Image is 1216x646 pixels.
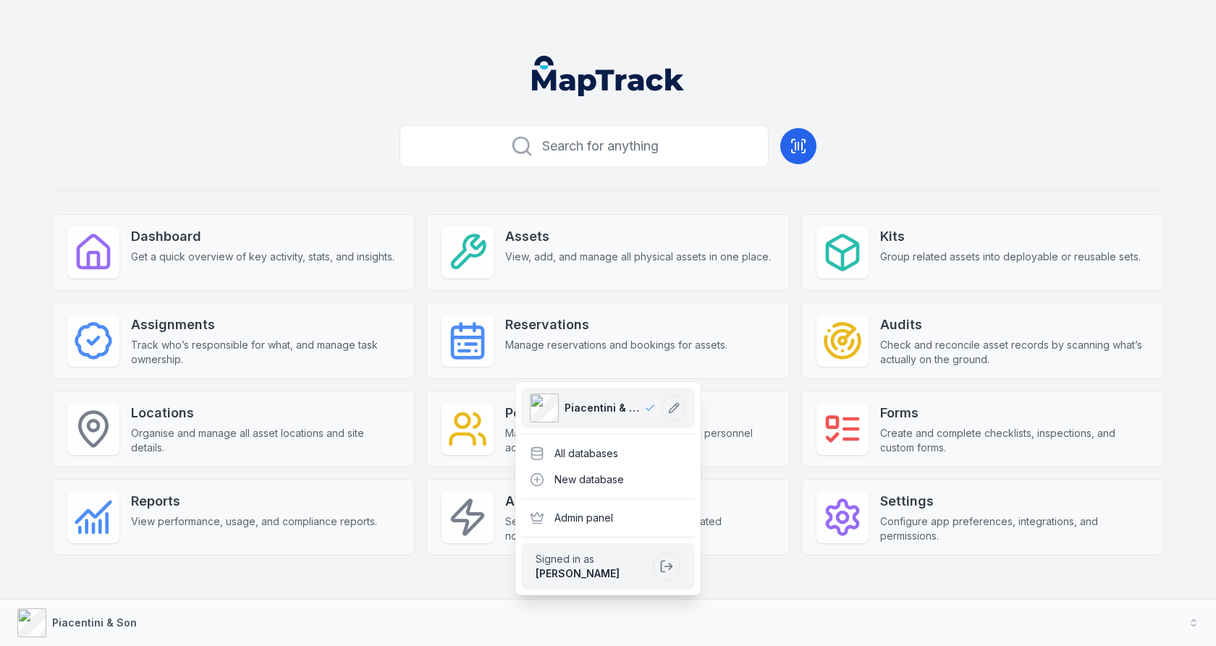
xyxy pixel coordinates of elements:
[565,401,644,415] span: Piacentini & Son
[536,552,647,566] span: Signed in as
[521,505,695,531] div: Admin panel
[52,616,137,629] strong: Piacentini & Son
[521,467,695,493] div: New database
[536,567,620,579] strong: [PERSON_NAME]
[521,441,695,467] div: All databases
[515,382,701,595] div: Piacentini & Son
